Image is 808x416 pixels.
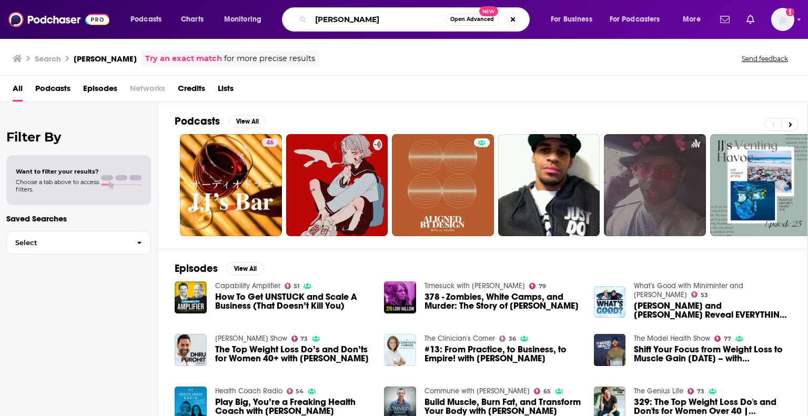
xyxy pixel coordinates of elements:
img: User Profile [771,8,794,31]
a: Credits [178,80,205,102]
img: 378 - Zombies, White Camps, and Murder: The Story of Lori Vallow [384,281,416,313]
button: View All [226,262,264,275]
a: How To Get UNSTUCK and Scale A Business (That Doesn’t Kill You) [175,281,207,313]
span: 51 [294,284,299,289]
a: 51 [285,283,300,289]
button: open menu [123,11,175,28]
h3: Search [35,54,61,64]
span: 65 [543,389,551,394]
span: Want to filter your results? [16,168,99,175]
a: 36 [499,336,516,342]
a: Commune with Jeff Krasno [425,387,530,395]
a: 54 [287,388,304,394]
img: Shift Your Focus from Weight Loss to Muscle Gain TODAY – with JJ Virgin [594,334,626,366]
span: for more precise results [224,53,315,65]
span: 54 [296,389,304,394]
a: Charts [174,11,210,28]
a: 378 - Zombies, White Camps, and Murder: The Story of Lori Vallow [425,292,581,310]
img: The Top Weight Loss Do’s and Don’ts for Women 40+ with JJ Virgin [175,334,207,366]
a: Simon and Talia Reveal EVERYTHING About Their Wedding Day!! [634,301,791,319]
span: New [479,6,498,16]
button: open menu [543,11,605,28]
a: Health Coach Radio [215,387,282,395]
a: The Clinician's Corner [425,334,495,343]
span: 53 [701,293,708,298]
a: Timesuck with Dan Cummins [425,281,525,290]
img: Simon and Talia Reveal EVERYTHING About Their Wedding Day!! [594,286,626,318]
span: Shift Your Focus from Weight Loss to Muscle Gain [DATE] – with [PERSON_NAME] [634,345,791,363]
a: The Genius Life [634,387,683,395]
button: open menu [217,11,275,28]
span: For Podcasters [610,12,660,27]
svg: Add a profile image [786,8,794,16]
span: [PERSON_NAME] and [PERSON_NAME] Reveal EVERYTHING About Their Wedding Day!! [634,301,791,319]
a: 77 [714,336,731,342]
button: open menu [603,11,675,28]
span: Networks [130,80,165,102]
a: EpisodesView All [175,262,264,275]
a: Shift Your Focus from Weight Loss to Muscle Gain TODAY – with JJ Virgin [634,345,791,363]
h2: Filter By [6,129,151,145]
span: Episodes [83,80,117,102]
a: 65 [534,388,551,394]
h3: [PERSON_NAME] [74,54,137,64]
a: What's Good with Miniminter and Randolph [634,281,743,299]
span: Choose a tab above to access filters. [16,178,99,193]
span: For Business [551,12,592,27]
h2: Podcasts [175,115,220,128]
a: PodcastsView All [175,115,266,128]
span: Open Advanced [450,17,494,22]
span: 73 [300,337,308,341]
img: Podchaser - Follow, Share and Rate Podcasts [8,9,109,29]
a: Lists [218,80,234,102]
img: #13: From Practice, to Business, to Empire! with JJ Virgin [384,334,416,366]
h2: Episodes [175,262,218,275]
a: Build Muscle, Burn Fat, and Transform Your Body with JJ Virgin [425,398,581,415]
a: 46 [262,138,278,147]
span: #13: From Practice, to Business, to Empire! with [PERSON_NAME] [425,345,581,363]
a: The Model Health Show [634,334,710,343]
button: Open AdvancedNew [446,13,499,26]
a: 46 [180,134,282,236]
input: Search podcasts, credits, & more... [311,11,446,28]
a: All [13,80,23,102]
span: Select [7,239,128,246]
a: The Top Weight Loss Do’s and Don’ts for Women 40+ with JJ Virgin [215,345,372,363]
button: Send feedback [739,54,791,63]
button: Select [6,231,151,255]
span: Play Big, You’re a Freaking Health Coach with [PERSON_NAME] [215,398,372,415]
a: Podcasts [35,80,70,102]
a: Show notifications dropdown [716,11,734,28]
span: Podcasts [130,12,161,27]
span: 46 [266,138,274,148]
a: Play Big, You’re a Freaking Health Coach with JJ Virgin [215,398,372,415]
a: 73 [688,388,704,394]
button: open menu [675,11,714,28]
a: 79 [529,283,546,289]
a: Dhru Purohit Show [215,334,287,343]
button: Show profile menu [771,8,794,31]
a: How To Get UNSTUCK and Scale A Business (That Doesn’t Kill You) [215,292,372,310]
span: 77 [724,337,731,341]
span: 329: The Top Weight Loss Do's and Don'ts for Women Over 40 | [PERSON_NAME] [634,398,791,415]
span: Logged in as rarjune [771,8,794,31]
button: View All [228,115,266,128]
span: The Top Weight Loss Do’s and Don’ts for Women 40+ with [PERSON_NAME] [215,345,372,363]
span: 36 [509,337,516,341]
a: #13: From Practice, to Business, to Empire! with JJ Virgin [425,345,581,363]
a: Show notifications dropdown [742,11,759,28]
span: 73 [697,389,704,394]
span: 378 - Zombies, White Camps, and Murder: The Story of [PERSON_NAME] [425,292,581,310]
span: Charts [181,12,204,27]
a: 329: The Top Weight Loss Do's and Don'ts for Women Over 40 | JJ Virgin [634,398,791,415]
span: Monitoring [224,12,261,27]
